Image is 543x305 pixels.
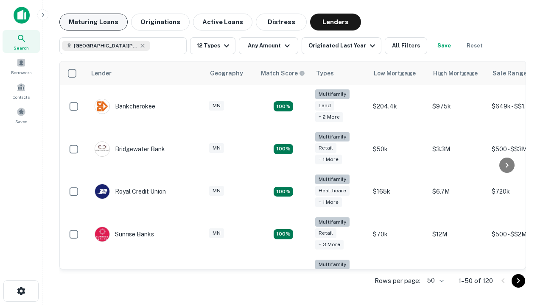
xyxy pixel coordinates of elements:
[3,79,40,102] a: Contacts
[315,197,342,207] div: + 1 more
[205,61,256,85] th: Geography
[239,37,298,54] button: Any Amount
[428,255,487,298] td: $1.3M
[315,143,336,153] div: Retail
[315,228,336,238] div: Retail
[209,143,224,153] div: MN
[315,217,350,227] div: Multifamily
[310,14,361,30] button: Lenders
[3,104,40,127] a: Saved
[95,99,155,114] div: Bankcherokee
[3,55,40,78] a: Borrowers
[95,227,109,241] img: picture
[316,68,334,78] div: Types
[14,7,30,24] img: capitalize-icon.png
[428,213,487,256] td: $12M
[95,227,154,242] div: Sunrise Banks
[95,99,109,114] img: picture
[315,155,342,164] div: + 1 more
[95,184,109,199] img: picture
[13,94,30,100] span: Contacts
[302,37,381,54] button: Originated Last Year
[385,37,427,54] button: All Filters
[74,42,137,50] span: [GEOGRAPHIC_DATA][PERSON_NAME], [GEOGRAPHIC_DATA], [GEOGRAPHIC_DATA]
[369,85,428,128] td: $204.4k
[261,69,303,78] h6: Match Score
[315,175,350,184] div: Multifamily
[369,213,428,256] td: $70k
[91,68,112,78] div: Lender
[428,85,487,128] td: $975k
[193,14,252,30] button: Active Loans
[209,186,224,196] div: MN
[431,37,458,54] button: Save your search to get updates of matches that match your search criteria.
[14,44,29,51] span: Search
[461,37,488,54] button: Reset
[315,112,343,122] div: + 2 more
[95,141,165,157] div: Bridgewater Bank
[95,142,109,156] img: picture
[210,68,243,78] div: Geography
[15,118,28,125] span: Saved
[428,61,487,85] th: High Mortgage
[315,186,350,196] div: Healthcare
[369,170,428,213] td: $165k
[95,184,166,199] div: Royal Credit Union
[308,41,378,51] div: Originated Last Year
[209,101,224,111] div: MN
[274,229,293,239] div: Matching Properties: 30, hasApolloMatch: undefined
[11,69,31,76] span: Borrowers
[315,240,344,250] div: + 3 more
[256,14,307,30] button: Distress
[459,276,493,286] p: 1–50 of 120
[311,61,369,85] th: Types
[209,228,224,238] div: MN
[315,260,350,269] div: Multifamily
[428,128,487,171] td: $3.3M
[501,210,543,251] iframe: Chat Widget
[424,274,445,287] div: 50
[375,276,420,286] p: Rows per page:
[3,30,40,53] a: Search
[59,14,128,30] button: Maturing Loans
[274,187,293,197] div: Matching Properties: 18, hasApolloMatch: undefined
[256,61,311,85] th: Capitalize uses an advanced AI algorithm to match your search with the best lender. The match sco...
[274,144,293,154] div: Matching Properties: 22, hasApolloMatch: undefined
[433,68,478,78] div: High Mortgage
[190,37,235,54] button: 12 Types
[86,61,205,85] th: Lender
[512,274,525,288] button: Go to next page
[369,255,428,298] td: $150k
[369,61,428,85] th: Low Mortgage
[315,101,334,111] div: Land
[374,68,416,78] div: Low Mortgage
[315,132,350,142] div: Multifamily
[428,170,487,213] td: $6.7M
[261,69,305,78] div: Capitalize uses an advanced AI algorithm to match your search with the best lender. The match sco...
[369,128,428,171] td: $50k
[274,101,293,111] div: Matching Properties: 19, hasApolloMatch: undefined
[131,14,190,30] button: Originations
[493,68,527,78] div: Sale Range
[315,89,350,99] div: Multifamily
